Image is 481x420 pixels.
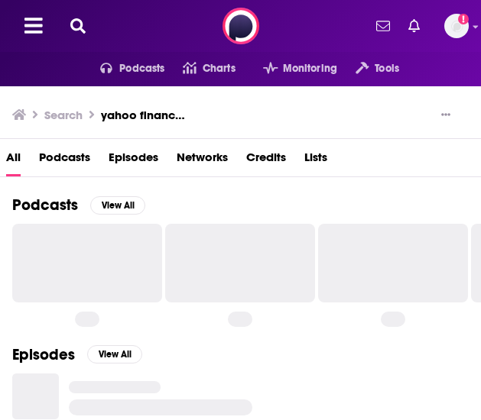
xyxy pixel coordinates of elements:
[283,58,337,79] span: Monitoring
[370,13,396,39] a: Show notifications dropdown
[444,14,469,38] a: Logged in as YiyanWang
[304,145,327,176] a: Lists
[402,13,426,39] a: Show notifications dropdown
[6,145,21,176] a: All
[12,195,78,215] h2: Podcasts
[109,145,158,176] a: Episodes
[119,58,164,79] span: Podcasts
[39,145,90,176] a: Podcasts
[12,195,145,215] a: PodcastsView All
[177,145,228,176] a: Networks
[223,8,259,44] img: Podchaser - Follow, Share and Rate Podcasts
[44,108,83,122] h3: Search
[435,108,457,123] button: Show More Button
[101,108,191,122] h3: yahoo finance: market domination
[164,57,235,81] a: Charts
[337,57,399,81] button: open menu
[82,57,165,81] button: open menu
[12,345,75,364] h2: Episodes
[375,58,399,79] span: Tools
[246,145,286,176] a: Credits
[245,57,337,81] button: open menu
[87,345,142,363] button: View All
[458,14,469,24] svg: Add a profile image
[444,14,469,38] img: User Profile
[203,58,236,79] span: Charts
[90,196,145,215] button: View All
[12,345,142,364] a: EpisodesView All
